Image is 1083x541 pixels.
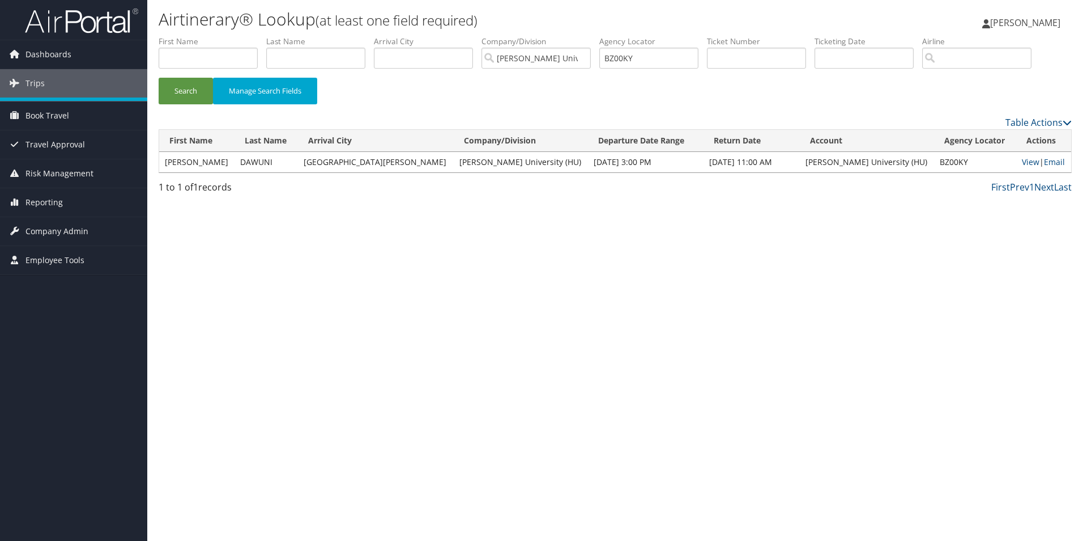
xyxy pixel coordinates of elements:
[266,36,374,47] label: Last Name
[315,11,477,29] small: (at least one field required)
[234,130,297,152] th: Last Name: activate to sort column ascending
[454,152,589,172] td: [PERSON_NAME] University (HU)
[815,36,922,47] label: Ticketing Date
[25,7,138,34] img: airportal-logo.png
[159,36,266,47] label: First Name
[1054,181,1072,193] a: Last
[982,6,1072,40] a: [PERSON_NAME]
[1029,181,1034,193] a: 1
[1010,181,1029,193] a: Prev
[1034,181,1054,193] a: Next
[193,181,198,193] span: 1
[159,78,213,104] button: Search
[25,130,85,159] span: Travel Approval
[25,246,84,274] span: Employee Tools
[159,180,374,200] div: 1 to 1 of records
[1016,130,1071,152] th: Actions
[234,152,297,172] td: DAWUNI
[1016,152,1071,172] td: |
[991,181,1010,193] a: First
[1005,116,1072,129] a: Table Actions
[588,130,703,152] th: Departure Date Range: activate to sort column ascending
[159,152,234,172] td: [PERSON_NAME]
[25,102,69,130] span: Book Travel
[298,152,454,172] td: [GEOGRAPHIC_DATA][PERSON_NAME]
[25,217,88,246] span: Company Admin
[213,78,317,104] button: Manage Search Fields
[298,130,454,152] th: Arrival City: activate to sort column ascending
[25,188,63,217] span: Reporting
[159,7,768,31] h1: Airtinerary® Lookup
[481,36,599,47] label: Company/Division
[934,152,1016,172] td: BZ00KY
[25,159,93,188] span: Risk Management
[990,16,1060,29] span: [PERSON_NAME]
[25,40,71,69] span: Dashboards
[454,130,589,152] th: Company/Division
[374,36,481,47] label: Arrival City
[922,36,1040,47] label: Airline
[800,130,935,152] th: Account: activate to sort column ascending
[588,152,703,172] td: [DATE] 3:00 PM
[159,130,234,152] th: First Name: activate to sort column ascending
[934,130,1016,152] th: Agency Locator: activate to sort column ascending
[599,36,707,47] label: Agency Locator
[25,69,45,98] span: Trips
[1044,157,1065,167] a: Email
[707,36,815,47] label: Ticket Number
[703,152,800,172] td: [DATE] 11:00 AM
[1022,157,1039,167] a: View
[800,152,935,172] td: [PERSON_NAME] University (HU)
[703,130,800,152] th: Return Date: activate to sort column ascending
